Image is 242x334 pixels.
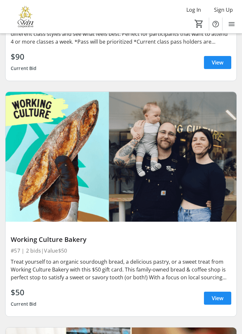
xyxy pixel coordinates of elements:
a: View [204,292,231,305]
button: Log In [181,5,206,15]
img: Working Culture Bakery [6,92,236,222]
a: View [204,56,231,69]
button: Cart [193,18,205,30]
div: Treat yourself to an organic sourdough bread, a delicious pastry, or a sweet treat from Working C... [11,258,231,281]
img: Victoria Women In Need Community Cooperative's Logo [4,5,47,29]
span: Log In [186,6,201,14]
button: Help [209,18,222,31]
div: Current Bid [11,63,37,74]
button: Sign Up [209,5,238,15]
div: $90 [11,51,37,63]
span: View [212,294,223,302]
div: Working Culture Bakery [11,236,231,244]
span: Sign Up [214,6,233,14]
div: #57 | 2 bids | Value $50 [11,246,231,255]
div: Enjoy a One Month Unlimited Pass at [MEDICAL_DATA] Mind and Body Studio. Try many different class... [11,22,231,46]
div: $50 [11,286,37,298]
div: Current Bid [11,298,37,310]
span: View [212,59,223,66]
button: Menu [225,18,238,31]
